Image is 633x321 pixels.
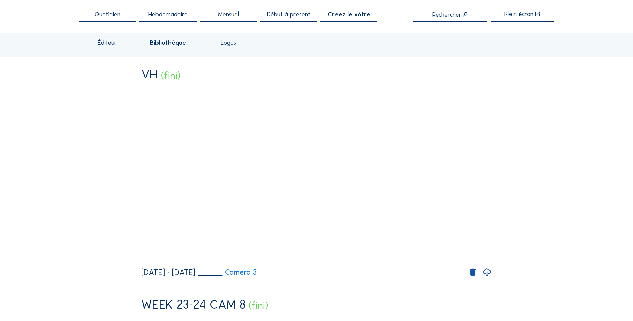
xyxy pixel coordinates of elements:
a: Camera 3 [198,269,257,276]
span: Logos [221,40,236,46]
div: [DATE] - [DATE] [141,268,195,276]
div: Plein écran [504,11,533,18]
span: Éditeur [98,40,117,46]
div: (fini) [161,71,181,81]
span: Mensuel [218,11,239,18]
div: (fini) [249,301,268,311]
span: Hebdomadaire [148,11,188,18]
div: WEEK 23-24 CAM 8 [141,298,246,311]
span: Quotidien [95,11,120,18]
video: Your browser does not support the video tag. [141,86,492,262]
span: Bibliothèque [150,40,186,46]
span: Créez le vôtre [328,11,370,18]
span: Début à présent [267,11,310,18]
div: VH [141,68,158,81]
